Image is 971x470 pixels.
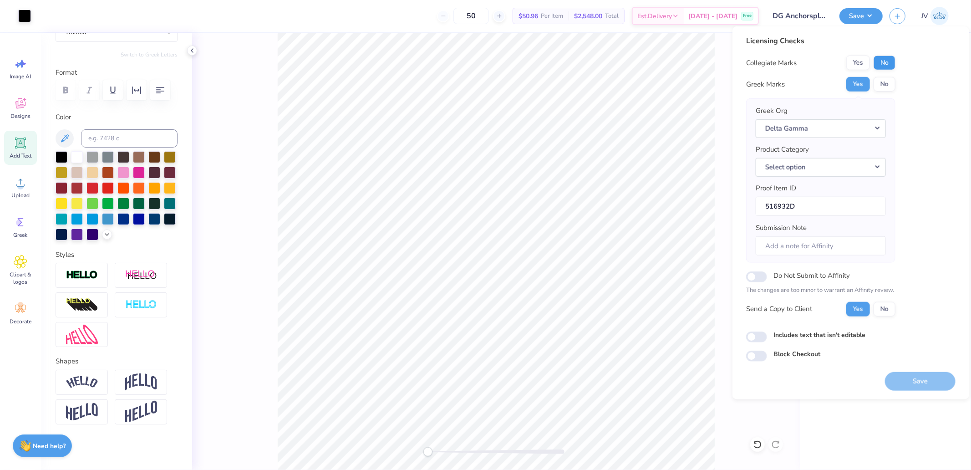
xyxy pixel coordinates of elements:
button: No [874,301,895,316]
label: Shapes [56,356,78,367]
label: Submission Note [756,223,807,233]
img: Jo Vincent [930,7,949,25]
input: Untitled Design [766,7,833,25]
label: Color [56,112,178,123]
button: Switch to Greek Letters [121,51,178,58]
strong: Need help? [33,442,66,450]
label: Block Checkout [773,349,820,359]
img: Arch [125,373,157,391]
p: The changes are too minor to warrant an Affinity review. [746,286,895,295]
img: Stroke [66,270,98,281]
button: Select option [756,158,886,176]
span: Per Item [541,11,563,21]
span: Greek [14,231,28,239]
button: No [874,56,895,70]
button: Yes [846,77,870,92]
button: No [874,77,895,92]
div: Collegiate Marks [746,58,797,68]
input: e.g. 7428 c [81,129,178,148]
button: Delta Gamma [756,119,886,138]
span: Image AI [10,73,31,80]
label: Greek Org [756,106,788,116]
input: – – [453,8,489,24]
img: Flag [66,403,98,421]
img: Arc [66,376,98,388]
button: Yes [846,56,870,70]
span: Upload [11,192,30,199]
div: Greek Marks [746,79,785,90]
label: Styles [56,250,74,260]
button: Yes [846,301,870,316]
span: Designs [10,112,31,120]
span: $50.96 [519,11,538,21]
label: Do Not Submit to Affinity [773,270,850,281]
span: Total [605,11,619,21]
button: Save [839,8,883,24]
img: 3D Illusion [66,298,98,312]
span: JV [921,11,928,21]
span: Est. Delivery [637,11,672,21]
span: Decorate [10,318,31,325]
img: Shadow [125,270,157,281]
img: Negative Space [125,300,157,310]
label: Proof Item ID [756,183,796,194]
input: Add a note for Affinity [756,236,886,255]
span: Clipart & logos [5,271,36,286]
label: Includes text that isn't editable [773,330,865,339]
div: Send a Copy to Client [746,304,812,314]
span: [DATE] - [DATE] [688,11,737,21]
span: Add Text [10,152,31,159]
a: JV [917,7,953,25]
div: Accessibility label [423,447,432,456]
span: $2,548.00 [574,11,602,21]
img: Free Distort [66,325,98,344]
img: Rise [125,401,157,423]
label: Product Category [756,144,809,155]
span: Free [743,13,752,19]
label: Format [56,67,178,78]
div: Licensing Checks [746,36,895,46]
